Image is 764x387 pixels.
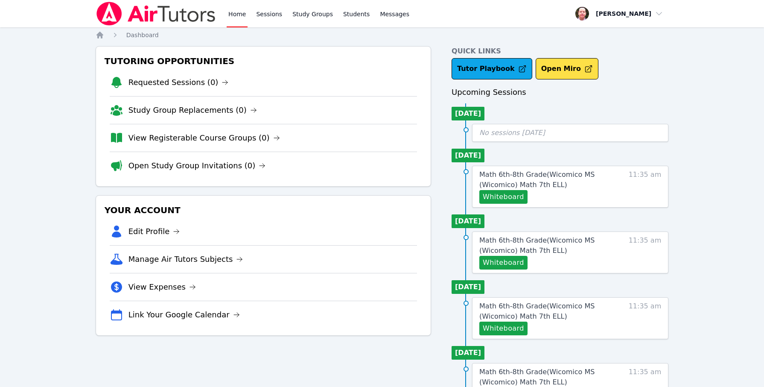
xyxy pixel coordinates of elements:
span: 11:35 am [629,170,662,204]
a: Math 6th-8th Grade(Wicomico MS (Wicomico) Math 7th ELL) [479,235,616,256]
li: [DATE] [452,346,484,360]
span: Math 6th-8th Grade ( Wicomico MS (Wicomico) Math 7th ELL ) [479,302,595,320]
img: Air Tutors [96,2,216,26]
span: Dashboard [126,32,159,38]
button: Whiteboard [479,256,528,270]
a: Study Group Replacements (0) [128,104,257,116]
a: Math 6th-8th Grade(Wicomico MS (Wicomico) Math 7th ELL) [479,170,616,190]
li: [DATE] [452,214,484,228]
a: Dashboard [126,31,159,39]
li: [DATE] [452,107,484,120]
span: 11:35 am [629,301,662,335]
li: [DATE] [452,149,484,162]
a: Requested Sessions (0) [128,76,229,88]
a: View Registerable Course Groups (0) [128,132,280,144]
a: Open Study Group Invitations (0) [128,160,266,172]
span: Math 6th-8th Grade ( Wicomico MS (Wicomico) Math 7th ELL ) [479,236,595,255]
span: 11:35 am [629,235,662,270]
a: Edit Profile [128,226,180,237]
a: Math 6th-8th Grade(Wicomico MS (Wicomico) Math 7th ELL) [479,301,616,322]
h4: Quick Links [452,46,668,56]
a: View Expenses [128,281,196,293]
button: Whiteboard [479,190,528,204]
span: Math 6th-8th Grade ( Wicomico MS (Wicomico) Math 7th ELL ) [479,368,595,386]
a: Manage Air Tutors Subjects [128,253,243,265]
h3: Your Account [103,202,424,218]
button: Open Miro [536,58,598,79]
a: Tutor Playbook [452,58,532,79]
li: [DATE] [452,280,484,294]
span: No sessions [DATE] [479,129,545,137]
span: Math 6th-8th Grade ( Wicomico MS (Wicomico) Math 7th ELL ) [479,170,595,189]
a: Link Your Google Calendar [128,309,240,321]
button: Whiteboard [479,322,528,335]
nav: Breadcrumb [96,31,669,39]
h3: Tutoring Opportunities [103,53,424,69]
h3: Upcoming Sessions [452,86,668,98]
span: Messages [380,10,409,18]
